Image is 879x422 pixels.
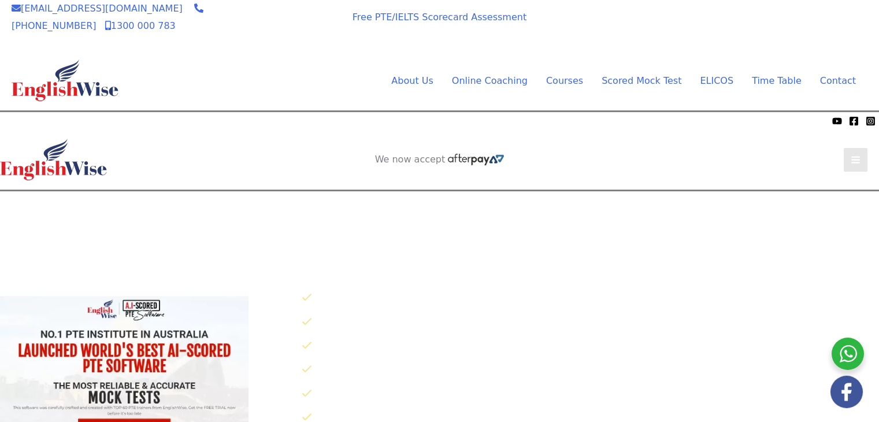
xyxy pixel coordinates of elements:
aside: Header Widget 1 [665,6,867,44]
span: Online Coaching [452,75,528,86]
a: Online CoachingMenu Toggle [443,72,537,90]
a: Contact [811,72,856,90]
li: 250 Speaking Practice Questions [302,313,879,332]
p: Click below to know why EnglishWise has worlds best AI scored PTE software [293,263,879,280]
a: [EMAIL_ADDRESS][DOMAIN_NAME] [12,3,183,14]
span: We now accept [261,14,322,25]
img: Afterpay-Logo [448,154,504,165]
a: Instagram [866,116,876,126]
a: YouTube [832,116,842,126]
span: We now accept [6,115,67,127]
li: 50 Writing Practice Questions [302,336,879,356]
span: ELICOS [700,75,733,86]
a: [PHONE_NUMBER] [12,3,203,31]
span: We now accept [375,154,446,165]
span: About Us [391,75,433,86]
nav: Site Navigation: Main Menu [364,72,856,90]
a: About UsMenu Toggle [382,72,442,90]
img: white-facebook.png [830,376,863,408]
span: Contact [820,75,856,86]
span: Time Table [752,75,802,86]
img: Afterpay-Logo [70,118,102,124]
li: 30X AI Scored Full Length Mock Tests [302,288,879,308]
a: 1300 000 783 [105,20,176,31]
a: ELICOS [691,72,743,90]
li: 125 Reading Practice Questions [302,360,879,379]
li: 200 Listening Practice Questions [302,384,879,404]
aside: Header Widget 1 [339,191,541,229]
img: Afterpay-Logo [276,28,307,34]
span: Scored Mock Test [602,75,681,86]
a: AI SCORED PTE SOFTWARE REGISTER FOR FREE SOFTWARE TRIAL [351,201,529,224]
a: CoursesMenu Toggle [537,72,592,90]
a: Facebook [849,116,859,126]
a: Time TableMenu Toggle [743,72,811,90]
aside: Header Widget 2 [369,154,510,166]
a: Free PTE/IELTS Scorecard Assessment [353,12,526,23]
a: Scored Mock TestMenu Toggle [592,72,691,90]
a: AI SCORED PTE SOFTWARE REGISTER FOR FREE SOFTWARE TRIAL [677,16,856,39]
img: cropped-ew-logo [12,60,118,101]
span: Courses [546,75,583,86]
